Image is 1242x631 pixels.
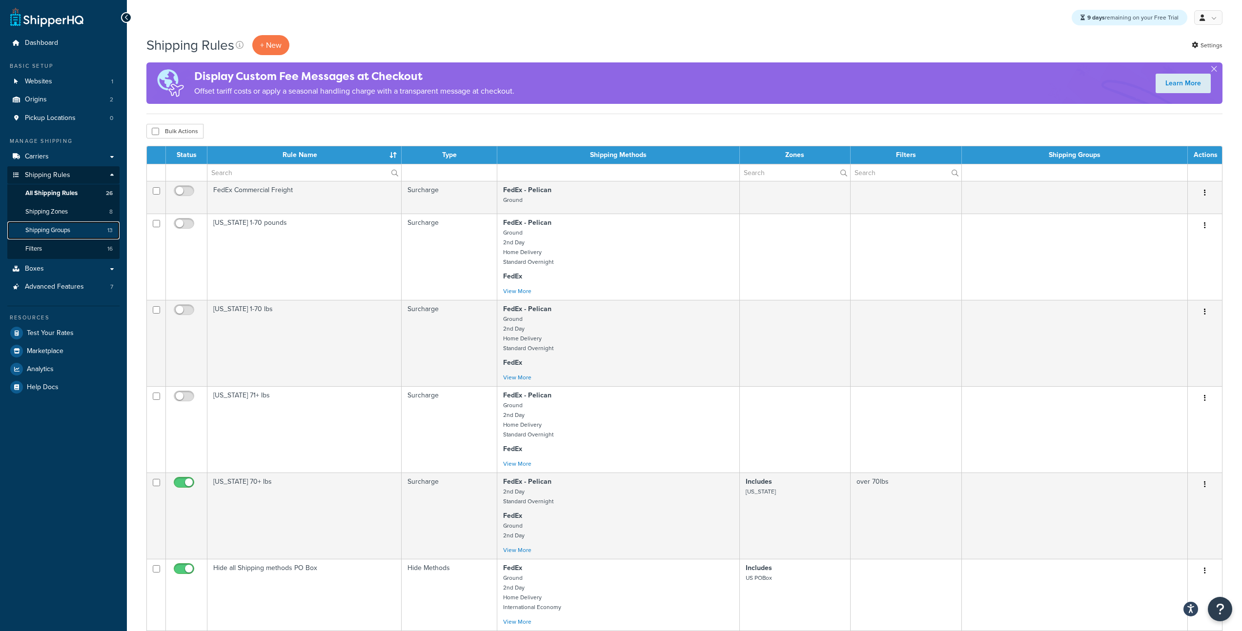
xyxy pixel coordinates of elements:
[194,68,514,84] h4: Display Custom Fee Messages at Checkout
[503,357,522,368] strong: FedEx
[503,563,522,573] strong: FedEx
[25,208,68,216] span: Shipping Zones
[207,164,401,181] input: Search
[7,240,120,258] a: Filters 16
[7,221,120,239] li: Shipping Groups
[146,36,234,55] h1: Shipping Rules
[402,559,497,631] td: Hide Methods
[27,329,74,337] span: Test Your Rates
[27,383,59,392] span: Help Docs
[25,78,52,86] span: Websites
[207,386,402,473] td: [US_STATE] 71+ lbs
[25,171,70,179] span: Shipping Rules
[402,386,497,473] td: Surcharge
[7,73,120,91] li: Websites
[402,300,497,386] td: Surcharge
[503,304,551,314] strong: FedEx - Pelican
[503,511,522,521] strong: FedEx
[7,148,120,166] a: Carriers
[7,203,120,221] a: Shipping Zones 8
[25,96,47,104] span: Origins
[106,189,113,197] span: 26
[503,444,522,454] strong: FedEx
[110,283,113,291] span: 7
[1156,74,1211,93] a: Learn More
[25,39,58,47] span: Dashboard
[503,373,531,382] a: View More
[7,324,120,342] a: Test Your Rates
[7,260,120,278] a: Boxes
[107,226,113,235] span: 13
[503,546,531,554] a: View More
[746,487,776,496] small: [US_STATE]
[503,401,553,439] small: Ground 2nd Day Home Delivery Standard Overnight
[7,166,120,259] li: Shipping Rules
[207,146,402,164] th: Rule Name : activate to sort column ascending
[7,91,120,109] a: Origins 2
[10,7,83,27] a: ShipperHQ Home
[7,109,120,127] li: Pickup Locations
[7,34,120,52] a: Dashboard
[402,146,497,164] th: Type
[25,153,49,161] span: Carriers
[7,137,120,145] div: Manage Shipping
[503,217,551,228] strong: FedEx - Pelican
[7,360,120,378] a: Analytics
[7,221,120,239] a: Shipping Groups 13
[7,73,120,91] a: Websites 1
[503,573,561,611] small: Ground 2nd Day Home Delivery International Economy
[166,146,207,164] th: Status
[27,365,54,374] span: Analytics
[503,521,525,540] small: Ground 2nd Day
[746,573,772,582] small: US POBox
[7,314,120,322] div: Resources
[503,315,553,353] small: Ground 2nd Day Home Delivery Standard Overnight
[25,245,42,253] span: Filters
[109,208,113,216] span: 8
[851,164,961,181] input: Search
[194,84,514,98] p: Offset tariff costs or apply a seasonal handling charge with a transparent message at checkout.
[402,473,497,559] td: Surcharge
[962,146,1188,164] th: Shipping Groups
[207,300,402,386] td: [US_STATE] 1-70 lbs
[402,181,497,214] td: Surcharge
[7,62,120,70] div: Basic Setup
[503,476,551,487] strong: FedEx - Pelican
[7,278,120,296] li: Advanced Features
[746,476,772,487] strong: Includes
[7,278,120,296] a: Advanced Features 7
[503,617,531,626] a: View More
[107,245,113,253] span: 16
[503,228,553,266] small: Ground 2nd Day Home Delivery Standard Overnight
[503,185,551,195] strong: FedEx - Pelican
[146,62,194,104] img: duties-banner-06bc72dcb5fe05cb3f9472aba00be2ae8eb53ab6f0d8bb03d382ba314ac3c341.png
[497,146,740,164] th: Shipping Methods
[7,342,120,360] a: Marketplace
[7,109,120,127] a: Pickup Locations 0
[402,214,497,300] td: Surcharge
[25,226,70,235] span: Shipping Groups
[503,271,522,281] strong: FedEx
[503,390,551,400] strong: FedEx - Pelican
[1208,597,1232,621] button: Open Resource Center
[7,378,120,396] a: Help Docs
[25,283,84,291] span: Advanced Features
[503,459,531,468] a: View More
[207,181,402,214] td: FedEx Commercial Freight
[7,240,120,258] li: Filters
[503,196,523,204] small: Ground
[110,96,113,104] span: 2
[146,124,204,138] button: Bulk Actions
[1072,10,1187,25] div: remaining on your Free Trial
[1188,146,1222,164] th: Actions
[851,146,962,164] th: Filters
[7,184,120,202] a: All Shipping Rules 26
[25,265,44,273] span: Boxes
